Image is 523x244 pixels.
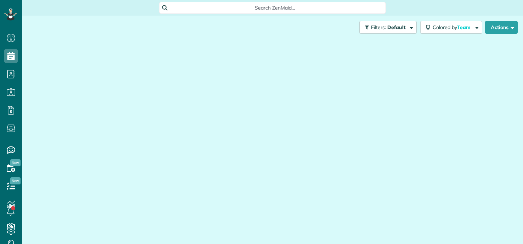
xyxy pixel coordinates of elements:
span: Team [457,24,472,30]
span: Colored by [433,24,473,30]
button: Colored byTeam [420,21,482,34]
span: Filters: [371,24,386,30]
span: Default [387,24,406,30]
span: New [10,177,21,184]
a: Filters: Default [356,21,417,34]
button: Actions [485,21,518,34]
button: Filters: Default [359,21,417,34]
span: New [10,159,21,166]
